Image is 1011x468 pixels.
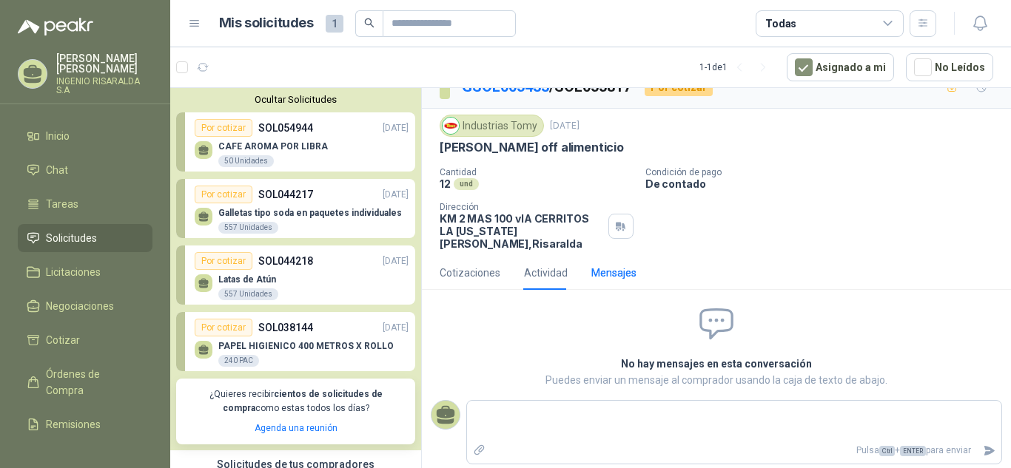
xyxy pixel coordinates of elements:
a: Por cotizarSOL054944[DATE] CAFE AROMA POR LIBRA50 Unidades [176,112,415,172]
p: [DATE] [550,119,580,133]
p: SOL044217 [258,186,313,203]
div: 557 Unidades [218,288,278,300]
p: [DATE] [383,188,409,202]
a: Inicio [18,122,152,150]
span: 1 [326,15,343,33]
a: Remisiones [18,410,152,438]
div: Industrias Tomy [440,115,544,137]
div: und [454,178,479,190]
div: Por cotizar [195,252,252,270]
p: Cantidad [440,167,634,177]
img: Logo peakr [18,18,93,35]
p: ¿Quieres recibir como estas todos los días? [185,387,406,416]
a: Cotizar [18,326,152,354]
p: CAFE AROMA POR LIBRA [218,141,328,152]
p: Puedes enviar un mensaje al comprador usando la caja de texto de abajo. [443,372,990,388]
p: SOL054944 [258,120,313,136]
div: Por cotizar [195,186,252,203]
div: Actividad [524,265,568,281]
span: Negociaciones [46,298,114,314]
div: Por cotizar [195,319,252,336]
p: Dirección [440,202,602,212]
a: Por cotizarSOL044217[DATE] Galletas tipo soda en paquetes individuales557 Unidades [176,179,415,238]
a: Órdenes de Compra [18,360,152,404]
img: Company Logo [443,118,459,134]
span: Inicio [46,128,70,144]
p: [DATE] [383,121,409,135]
button: Enviar [977,438,1001,464]
p: [DATE] [383,321,409,335]
div: Por cotizar [195,119,252,137]
p: [DATE] [383,254,409,268]
a: Por cotizarSOL038144[DATE] PAPEL HIGIENICO 400 METROS X ROLLO240 PAC [176,312,415,371]
div: Mensajes [591,265,637,281]
span: Licitaciones [46,264,101,280]
p: INGENIO RISARALDA S.A [56,77,152,95]
div: 1 - 1 de 1 [699,55,775,79]
a: Chat [18,156,152,184]
p: SOL044218 [258,253,313,269]
div: Ocultar SolicitudesPor cotizarSOL054944[DATE] CAFE AROMA POR LIBRA50 UnidadesPor cotizarSOL044217... [170,88,421,450]
span: Ctrl [879,446,895,456]
span: Solicitudes [46,230,97,246]
p: De contado [645,177,1005,190]
button: Ocultar Solicitudes [176,94,415,105]
p: Condición de pago [645,167,1005,177]
span: ENTER [900,446,926,456]
h1: Mis solicitudes [219,13,314,34]
a: Por cotizarSOL044218[DATE] Latas de Atún557 Unidades [176,245,415,305]
p: SOL038144 [258,319,313,336]
a: Solicitudes [18,224,152,252]
p: Pulsa + para enviar [492,438,978,464]
div: 240 PAC [218,355,259,367]
div: 50 Unidades [218,155,274,167]
a: Tareas [18,190,152,218]
span: Tareas [46,196,78,212]
p: Latas de Atún [218,274,278,285]
div: 557 Unidades [218,222,278,234]
p: Galletas tipo soda en paquetes individuales [218,208,402,218]
span: Remisiones [46,416,101,433]
a: Negociaciones [18,292,152,320]
label: Adjuntar archivos [467,438,492,464]
span: search [364,18,374,28]
div: Todas [765,16,796,32]
button: Asignado a mi [787,53,894,81]
span: Chat [46,162,68,178]
p: [PERSON_NAME] [PERSON_NAME] [56,53,152,74]
b: cientos de solicitudes de compra [223,389,383,413]
p: PAPEL HIGIENICO 400 METROS X ROLLO [218,341,394,351]
div: Cotizaciones [440,265,500,281]
p: KM 2 MAS 100 vIA CERRITOS LA [US_STATE] [PERSON_NAME] , Risaralda [440,212,602,250]
span: Órdenes de Compra [46,366,138,399]
p: [PERSON_NAME] off alimenticio [440,140,624,155]
span: Cotizar [46,332,80,348]
button: No Leídos [906,53,993,81]
a: Agenda una reunión [255,423,337,433]
h2: No hay mensajes en esta conversación [443,356,990,372]
a: Licitaciones [18,258,152,286]
p: 12 [440,177,451,190]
